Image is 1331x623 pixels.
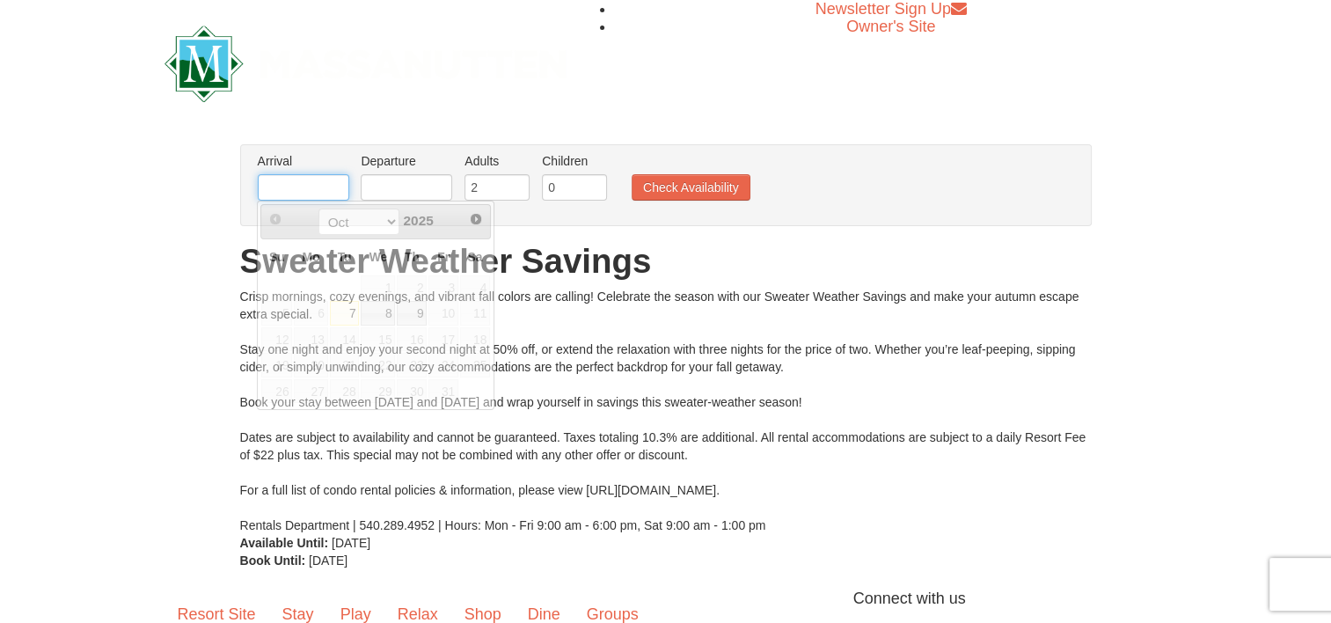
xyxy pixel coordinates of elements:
span: 11 [460,301,490,326]
span: 24 [428,353,458,377]
span: 17 [428,327,458,352]
span: 16 [397,327,427,352]
span: Monday [303,250,320,264]
p: Connect with us [165,587,1167,611]
span: 18 [460,327,490,352]
a: 9 [397,301,427,326]
span: 12 [261,327,292,352]
div: Crisp mornings, cozy evenings, and vibrant fall colors are calling! Celebrate the season with our... [240,288,1092,534]
h1: Sweater Weather Savings [240,244,1092,279]
td: unAvailable [428,378,459,405]
span: 15 [361,327,395,352]
td: available [396,300,428,326]
span: 2025 [403,213,433,228]
span: Tuesday [338,250,352,264]
td: unAvailable [260,378,293,405]
label: Departure [361,152,452,170]
td: unAvailable [396,378,428,405]
span: 6 [294,301,327,326]
span: 29 [361,379,395,404]
td: unAvailable [459,326,491,353]
td: unAvailable [428,326,459,353]
td: unAvailable [329,378,361,405]
label: Adults [464,152,530,170]
label: Arrival [258,152,349,170]
td: unAvailable [360,275,396,301]
span: 1 [361,275,395,300]
td: unAvailable [293,352,328,378]
td: unAvailable [293,326,328,353]
td: unAvailable [360,378,396,405]
span: 23 [397,353,427,377]
span: 26 [261,379,292,404]
button: Check Availability [632,174,750,201]
span: 21 [330,353,360,377]
span: 22 [361,353,395,377]
span: 27 [294,379,327,404]
span: 10 [428,301,458,326]
td: unAvailable [329,352,361,378]
strong: Book Until: [240,553,306,568]
span: 3 [428,275,458,300]
a: Prev [263,207,288,231]
td: unAvailable [293,378,328,405]
span: 28 [330,379,360,404]
td: unAvailable [396,275,428,301]
label: Children [542,152,607,170]
span: 2 [397,275,427,300]
span: Next [469,212,483,226]
span: Friday [437,250,450,264]
td: unAvailable [396,352,428,378]
td: unAvailable [260,326,293,353]
td: unAvailable [329,326,361,353]
td: unAvailable [428,352,459,378]
td: unAvailable [260,352,293,378]
img: Massanutten Resort Logo [165,26,567,102]
span: Wednesday [369,250,388,264]
td: available [360,300,396,326]
td: unAvailable [459,352,491,378]
span: 19 [261,353,292,377]
span: Sunday [269,250,285,264]
span: 20 [294,353,327,377]
span: 31 [428,379,458,404]
td: unAvailable [293,300,328,326]
span: 14 [330,327,360,352]
span: 5 [261,301,292,326]
span: Thursday [405,250,420,264]
a: 8 [361,301,395,326]
span: 30 [397,379,427,404]
span: [DATE] [309,553,347,568]
td: unAvailable [459,275,491,301]
td: unAvailable [459,300,491,326]
td: available [329,300,361,326]
span: 4 [460,275,490,300]
strong: Available Until: [240,536,329,550]
span: [DATE] [332,536,370,550]
a: Owner's Site [846,18,935,35]
a: Next [464,207,488,231]
td: unAvailable [360,352,396,378]
td: unAvailable [428,275,459,301]
span: Prev [268,212,282,226]
td: unAvailable [428,300,459,326]
span: Saturday [468,250,483,264]
td: unAvailable [396,326,428,353]
a: Massanutten Resort [165,40,567,82]
span: 13 [294,327,327,352]
td: unAvailable [360,326,396,353]
td: unAvailable [260,300,293,326]
span: 25 [460,353,490,377]
a: 7 [330,301,360,326]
